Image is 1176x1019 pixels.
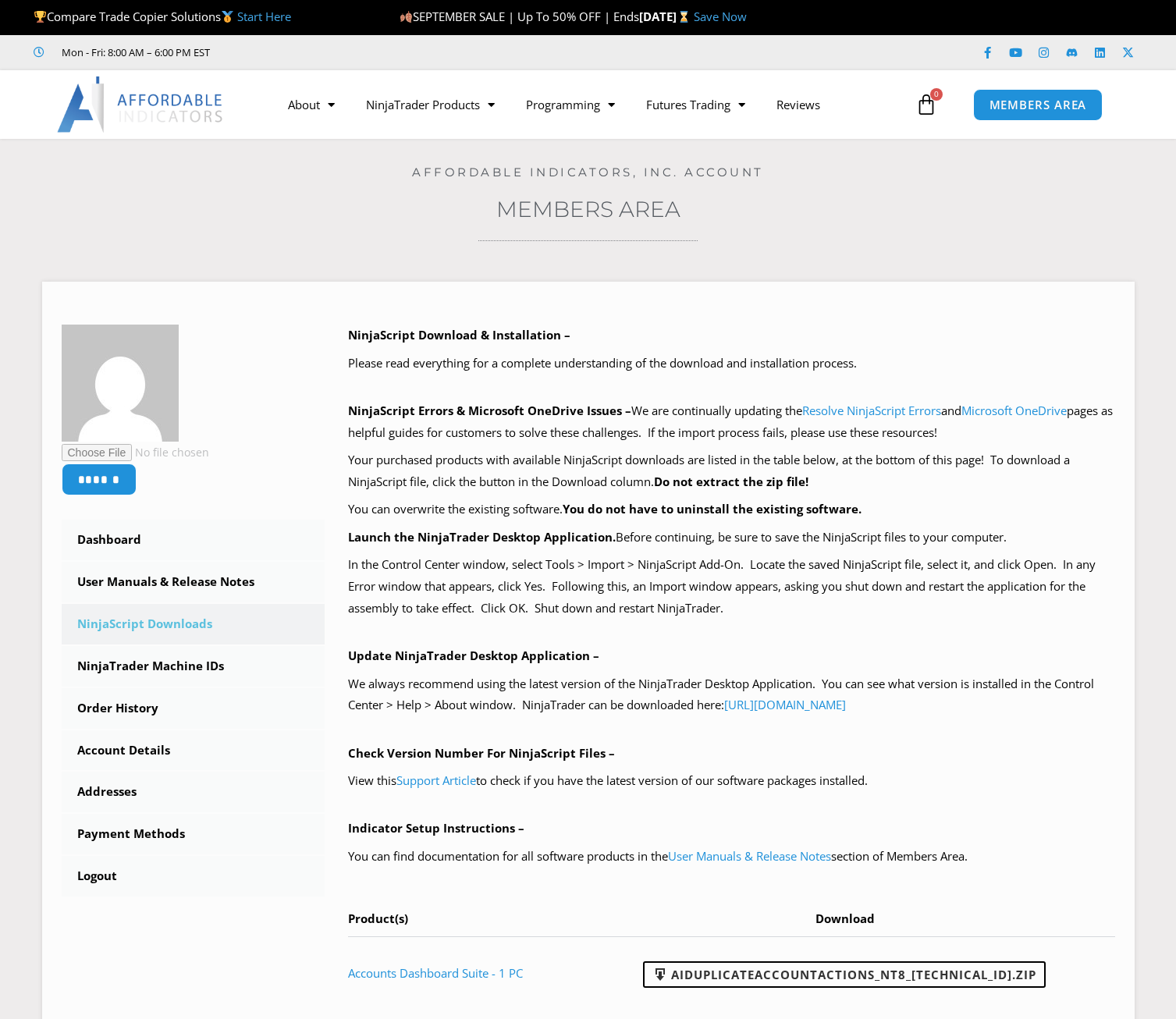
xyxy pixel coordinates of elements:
span: Product(s) [348,911,408,926]
span: SEPTEMBER SALE | Up To 50% OFF | Ends [400,9,639,24]
p: You can overwrite the existing software. [348,499,1115,520]
b: NinjaScript Download & Installation – [348,327,570,343]
a: Microsoft OneDrive [961,403,1067,418]
b: Update NinjaTrader Desktop Application – [348,648,599,663]
a: Futures Trading [631,87,761,122]
img: 🥇 [222,11,233,23]
span: 0 [930,88,943,101]
iframe: Customer reviews powered by Trustpilot [232,44,466,60]
a: User Manuals & Release Notes [62,562,325,602]
a: Members Area [496,196,680,222]
span: Compare Trade Copier Solutions [34,9,291,24]
a: NinjaScript Downloads [62,604,325,644]
p: Before continuing, be sure to save the NinjaScript files to your computer. [348,527,1115,549]
a: Reviews [761,87,836,122]
a: Logout [62,856,325,897]
a: Addresses [62,772,325,812]
a: About [272,87,350,122]
p: We are continually updating the and pages as helpful guides for customers to solve these challeng... [348,400,1115,444]
b: NinjaScript Errors & Microsoft OneDrive Issues – [348,403,631,418]
p: Your purchased products with available NinjaScript downloads are listed in the table below, at th... [348,449,1115,493]
strong: [DATE] [639,9,693,24]
b: You do not have to uninstall the existing software. [563,501,862,517]
b: Launch the NinjaTrader Desktop Application. [348,529,616,545]
a: Affordable Indicators, Inc. Account [412,165,764,179]
a: [URL][DOMAIN_NAME] [724,697,846,712]
a: Account Details [62,730,325,771]
span: Mon - Fri: 8:00 AM – 6:00 PM EST [58,43,210,62]
a: Order History [62,688,325,729]
img: LogoAI | Affordable Indicators – NinjaTrader [57,76,225,133]
b: Do not extract the zip file! [654,474,808,489]
nav: Account pages [62,520,325,897]
img: 🍂 [400,11,412,23]
b: Indicator Setup Instructions – [348,820,524,836]
p: We always recommend using the latest version of the NinjaTrader Desktop Application. You can see ... [348,673,1115,717]
img: ⌛ [678,11,690,23]
a: AIDuplicateAccountActions_NT8_[TECHNICAL_ID].zip [643,961,1046,988]
a: User Manuals & Release Notes [668,848,831,864]
a: Support Article [396,772,476,788]
p: Please read everything for a complete understanding of the download and installation process. [348,353,1115,375]
a: NinjaTrader Machine IDs [62,646,325,687]
p: View this to check if you have the latest version of our software packages installed. [348,770,1115,792]
a: Save Now [694,9,747,24]
a: Accounts Dashboard Suite - 1 PC [348,965,523,981]
a: Programming [510,87,631,122]
a: Payment Methods [62,814,325,854]
a: 0 [892,82,961,127]
a: Dashboard [62,520,325,560]
a: Start Here [237,9,291,24]
img: 431e9ca65becd738c3d78768f2f0dbf66e76475185168a3f2a6c34f553d4212a [62,325,179,442]
img: 🏆 [34,11,46,23]
span: MEMBERS AREA [989,99,1087,111]
nav: Menu [272,87,912,122]
p: In the Control Center window, select Tools > Import > NinjaScript Add-On. Locate the saved NinjaS... [348,554,1115,620]
p: You can find documentation for all software products in the section of Members Area. [348,846,1115,868]
a: MEMBERS AREA [973,89,1103,121]
span: Download [815,911,875,926]
b: Check Version Number For NinjaScript Files – [348,745,615,761]
a: Resolve NinjaScript Errors [802,403,941,418]
a: NinjaTrader Products [350,87,510,122]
